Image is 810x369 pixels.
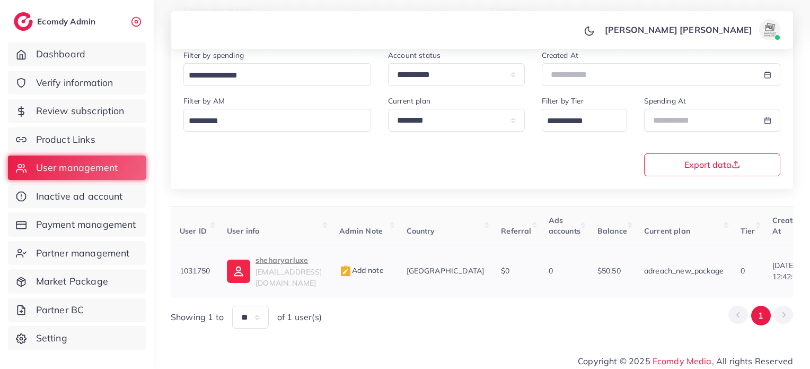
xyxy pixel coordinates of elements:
a: Partner management [8,241,146,265]
span: Create At [772,216,797,236]
span: User ID [180,226,207,236]
label: Account status [388,50,441,61]
a: Inactive ad account [8,184,146,209]
span: User management [36,161,118,175]
a: sheharyarluxe[EMAIL_ADDRESS][DOMAIN_NAME] [227,254,322,288]
div: Search for option [183,109,371,132]
ul: Pagination [728,306,793,325]
a: Review subscription [8,99,146,123]
label: Created At [542,50,579,61]
p: sheharyarluxe [256,254,322,267]
a: Product Links [8,127,146,152]
div: Search for option [183,63,371,86]
span: Product Links [36,133,95,147]
span: Review subscription [36,104,125,118]
span: Market Package [36,274,108,288]
button: Go to page 1 [751,306,771,325]
img: logo [14,12,33,31]
img: ic-user-info.36bf1079.svg [227,260,250,283]
p: [PERSON_NAME] [PERSON_NAME] [605,23,752,36]
span: $50.50 [597,266,621,276]
span: Dashboard [36,47,85,61]
span: $0 [501,266,509,276]
span: [DATE] 12:42:39 [772,260,802,282]
span: , All rights Reserved [712,355,793,367]
span: Showing 1 to [171,311,224,323]
a: logoEcomdy Admin [14,12,98,31]
span: Partner management [36,246,130,260]
a: Dashboard [8,42,146,66]
input: Search for option [185,67,357,84]
a: [PERSON_NAME] [PERSON_NAME]avatar [599,19,785,40]
span: Current plan [644,226,690,236]
img: avatar [759,19,780,40]
span: 0 [549,266,553,276]
a: Setting [8,326,146,350]
span: Referral [501,226,531,236]
div: Search for option [542,109,627,132]
span: Tier [741,226,755,236]
span: [EMAIL_ADDRESS][DOMAIN_NAME] [256,267,322,287]
h2: Ecomdy Admin [37,16,98,27]
span: Ads accounts [549,216,580,236]
label: Spending At [644,96,686,106]
span: Setting [36,331,67,345]
label: Filter by Tier [542,96,584,106]
label: Current plan [388,96,430,106]
span: Verify information [36,76,113,90]
input: Search for option [185,113,357,130]
span: Add note [339,265,384,275]
span: Balance [597,226,627,236]
img: admin_note.cdd0b510.svg [339,265,352,278]
button: Export data [644,153,781,176]
span: of 1 user(s) [277,311,322,323]
a: User management [8,156,146,180]
span: Payment management [36,218,136,231]
a: Verify information [8,71,146,95]
span: Inactive ad account [36,190,123,203]
span: [GEOGRAPHIC_DATA] [407,266,485,276]
label: Filter by spending [183,50,244,61]
span: Copyright © 2025 [578,355,793,367]
span: Admin Note [339,226,383,236]
span: 0 [741,266,745,276]
span: User info [227,226,259,236]
span: Partner BC [36,303,84,317]
span: Export data [684,160,740,169]
label: Filter by AM [183,96,225,106]
span: Country [407,226,435,236]
a: Market Package [8,269,146,294]
span: adreach_new_package [644,266,724,276]
span: 1031750 [180,266,210,276]
a: Ecomdy Media [653,356,712,366]
a: Partner BC [8,298,146,322]
a: Payment management [8,212,146,237]
input: Search for option [543,113,613,130]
